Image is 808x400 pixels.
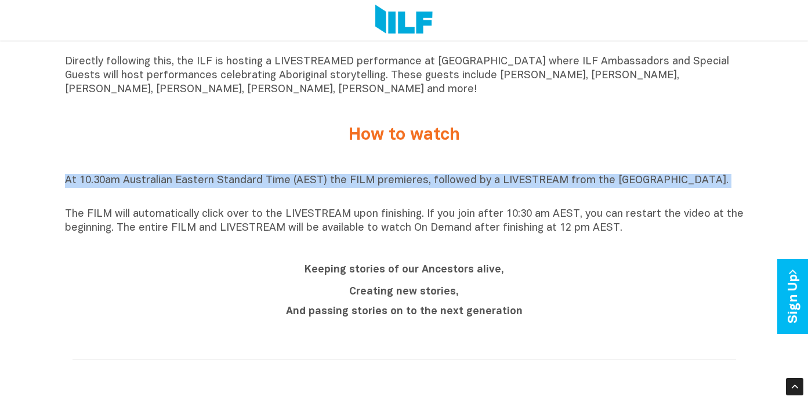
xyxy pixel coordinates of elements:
[305,265,504,275] b: Keeping stories of our Ancestors alive,
[65,208,744,235] p: The FILM will automatically click over to the LIVESTREAM upon finishing. If you join after 10:30 ...
[375,5,433,36] img: Logo
[786,378,803,395] div: Scroll Back to Top
[349,287,459,297] b: Creating new stories,
[65,55,744,97] p: Directly following this, the ILF is hosting a LIVESTREAMED performance at [GEOGRAPHIC_DATA] where...
[187,126,622,145] h2: How to watch
[286,307,523,317] b: And passing stories on to the next generation
[65,174,744,202] p: At 10.30am Australian Eastern Standard Time (AEST) the FILM premieres, followed by a LIVESTREAM f...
